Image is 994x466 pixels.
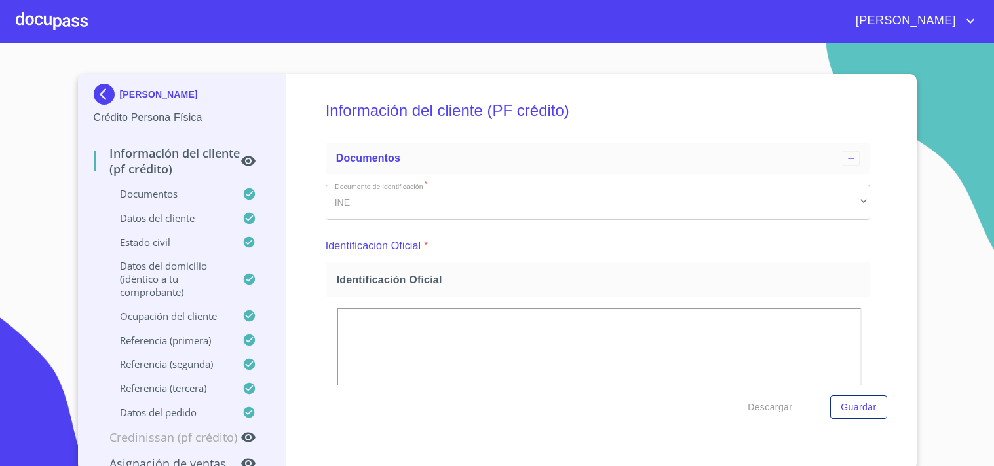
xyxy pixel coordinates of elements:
[336,152,400,164] span: Documentos
[742,395,797,420] button: Descargar
[846,10,963,31] span: [PERSON_NAME]
[337,273,864,287] span: Identificación Oficial
[120,89,198,99] p: [PERSON_NAME]
[94,310,243,323] p: Ocupación del Cliente
[841,399,876,416] span: Guardar
[94,406,243,419] p: Datos del pedido
[94,357,243,370] p: Referencia (segunda)
[830,395,887,420] button: Guardar
[748,399,792,416] span: Descargar
[94,187,243,200] p: Documentos
[326,238,421,254] p: Identificación Oficial
[94,211,243,224] p: Datos del cliente
[846,10,978,31] button: account of current user
[326,143,870,174] div: Documentos
[94,84,120,105] img: Docupass spot blue
[326,185,870,220] div: INE
[326,84,870,137] h5: Información del cliente (PF crédito)
[94,110,270,126] p: Crédito Persona Física
[94,145,241,177] p: Información del cliente (PF crédito)
[94,259,243,298] p: Datos del domicilio (idéntico a tu comprobante)
[94,236,243,249] p: Estado Civil
[94,429,241,445] p: Credinissan (PF crédito)
[94,334,243,347] p: Referencia (primera)
[94,382,243,395] p: Referencia (tercera)
[94,84,270,110] div: [PERSON_NAME]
